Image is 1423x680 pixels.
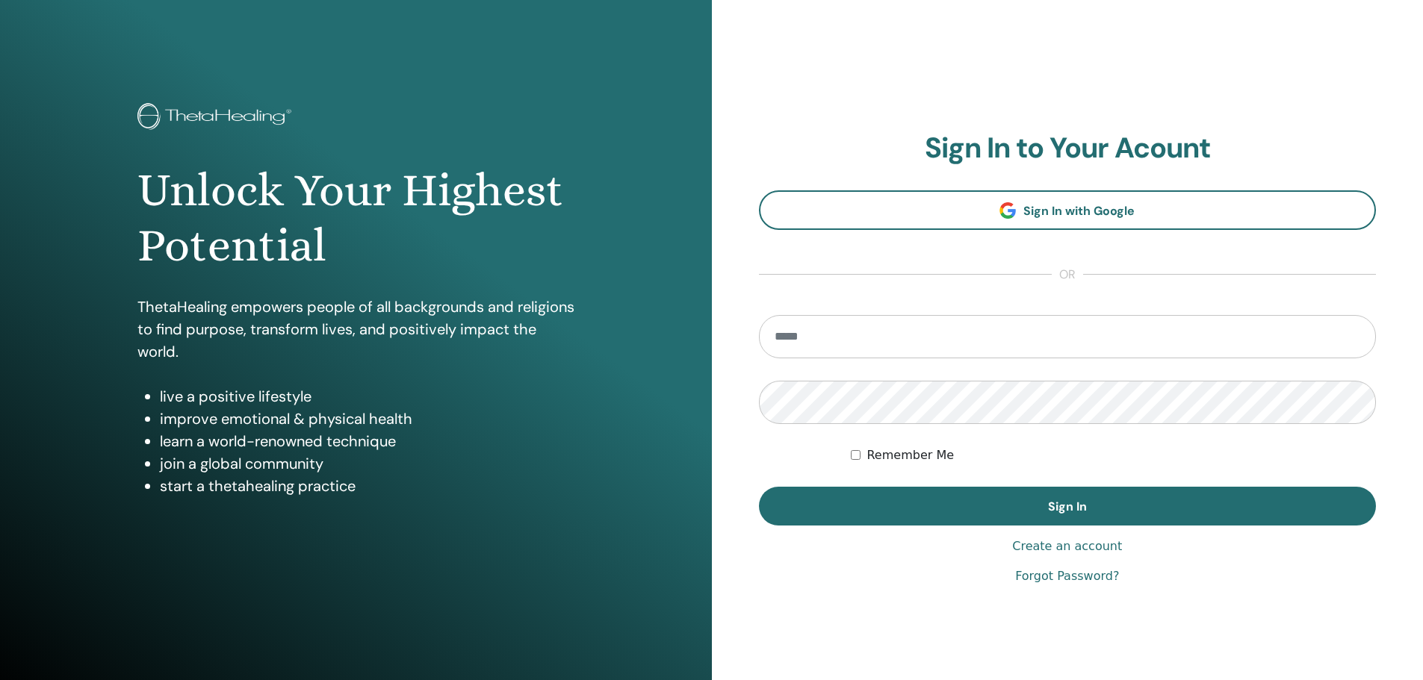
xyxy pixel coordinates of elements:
span: Sign In [1048,499,1087,514]
a: Sign In with Google [759,190,1377,230]
li: improve emotional & physical health [160,408,574,430]
div: Keep me authenticated indefinitely or until I manually logout [851,446,1376,464]
h1: Unlock Your Highest Potential [137,163,574,274]
p: ThetaHealing empowers people of all backgrounds and religions to find purpose, transform lives, a... [137,296,574,363]
a: Forgot Password? [1015,567,1119,585]
a: Create an account [1012,537,1122,555]
li: learn a world-renowned technique [160,430,574,452]
li: live a positive lifestyle [160,385,574,408]
label: Remember Me [866,446,954,464]
h2: Sign In to Your Acount [759,131,1377,166]
span: Sign In with Google [1023,203,1135,219]
button: Sign In [759,487,1377,525]
li: start a thetahealing practice [160,475,574,497]
span: or [1052,266,1083,284]
li: join a global community [160,452,574,475]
